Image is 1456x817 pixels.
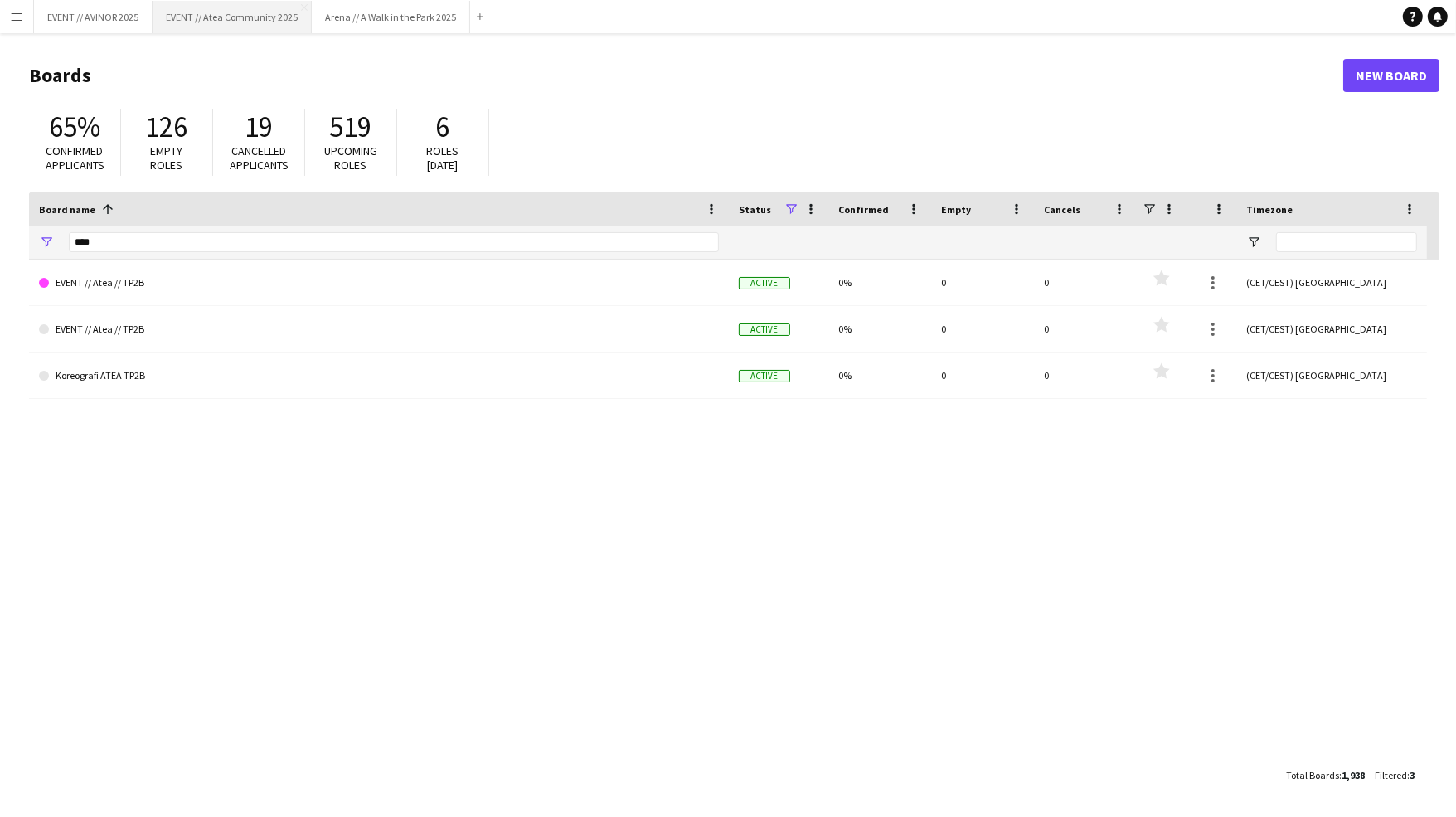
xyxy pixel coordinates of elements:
[69,232,719,252] input: Board name Filter Input
[312,1,470,33] button: Arena // A Walk in the Park 2025
[1236,260,1427,305] div: (CET/CEST) [GEOGRAPHIC_DATA]
[151,143,183,173] span: Empty roles
[1246,235,1261,250] button: Open Filter Menu
[1236,306,1427,352] div: (CET/CEST) [GEOGRAPHIC_DATA]
[39,203,95,216] span: Board name
[245,109,273,145] span: 19
[46,143,104,173] span: Confirmed applicants
[931,260,1034,305] div: 0
[1286,769,1339,781] span: Total Boards
[1410,769,1415,781] span: 3
[49,109,100,145] span: 65%
[39,260,719,306] a: EVENT // Atea // TP2B
[828,353,931,398] div: 0%
[1276,232,1417,252] input: Timezone Filter Input
[828,260,931,305] div: 0%
[324,143,377,173] span: Upcoming roles
[1034,306,1137,352] div: 0
[739,323,790,336] span: Active
[29,63,1343,88] h1: Boards
[230,143,289,173] span: Cancelled applicants
[427,143,459,173] span: Roles [DATE]
[436,109,450,145] span: 6
[1375,769,1407,781] span: Filtered
[1034,260,1137,305] div: 0
[931,306,1034,352] div: 0
[1034,353,1137,398] div: 0
[1375,759,1415,791] div: :
[153,1,312,33] button: EVENT // Atea Community 2025
[1343,59,1439,92] a: New Board
[34,1,153,33] button: EVENT // AVINOR 2025
[739,203,771,216] span: Status
[1286,759,1365,791] div: :
[931,353,1034,398] div: 0
[1246,203,1293,216] span: Timezone
[739,370,790,382] span: Active
[941,203,971,216] span: Empty
[828,306,931,352] div: 0%
[838,203,889,216] span: Confirmed
[146,109,188,145] span: 126
[39,306,719,353] a: EVENT // Atea // TP2B
[1342,769,1365,781] span: 1,938
[1236,353,1427,398] div: (CET/CEST) [GEOGRAPHIC_DATA]
[39,235,54,250] button: Open Filter Menu
[739,277,790,289] span: Active
[330,109,372,145] span: 519
[39,353,719,399] a: Koreografi ATEA TP2B
[1044,203,1080,216] span: Cancels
